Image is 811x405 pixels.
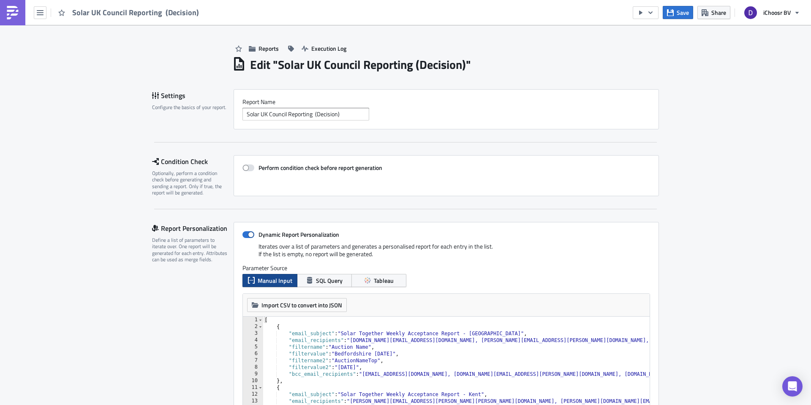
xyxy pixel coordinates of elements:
[243,323,263,330] div: 2
[243,384,263,391] div: 11
[243,317,263,323] div: 1
[739,3,805,22] button: iChoosr BV
[243,391,263,398] div: 12
[663,6,693,19] button: Save
[259,230,339,239] strong: Dynamic Report Personalization
[697,6,730,19] button: Share
[243,364,263,371] div: 8
[152,222,234,235] div: Report Personalization
[152,155,234,168] div: Condition Check
[677,8,689,17] span: Save
[311,44,346,53] span: Execution Log
[247,298,347,312] button: Import CSV to convert into JSON
[243,378,263,384] div: 10
[242,243,650,264] div: Iterates over a list of parameters and generates a personalised report for each entry in the list...
[152,104,228,110] div: Configure the basics of your report.
[152,237,228,263] div: Define a list of parameters to iterate over. One report will be generated for each entry. Attribu...
[152,170,228,196] div: Optionally, perform a condition check before generating and sending a report. Only if true, the r...
[258,276,292,285] span: Manual Input
[72,8,200,17] span: Solar UK Council Reporting (Decision)
[743,5,758,20] img: Avatar
[245,42,283,55] button: Reports
[243,371,263,378] div: 9
[243,357,263,364] div: 7
[259,44,279,53] span: Reports
[259,163,382,172] strong: Perform condition check before report generation
[243,337,263,344] div: 4
[243,398,263,405] div: 13
[152,89,234,102] div: Settings
[297,42,351,55] button: Execution Log
[261,301,342,309] span: Import CSV to convert into JSON
[711,8,726,17] span: Share
[250,57,471,72] h1: Edit " Solar UK Council Reporting (Decision) "
[242,264,650,272] label: Parameter Source
[242,274,297,287] button: Manual Input
[243,350,263,357] div: 6
[297,274,352,287] button: SQL Query
[243,344,263,350] div: 5
[6,6,19,19] img: PushMetrics
[782,376,803,397] div: Open Intercom Messenger
[316,276,343,285] span: SQL Query
[242,98,650,106] label: Report Nam﻿e
[763,8,791,17] span: iChoosr BV
[243,330,263,337] div: 3
[351,274,406,287] button: Tableau
[374,276,394,285] span: Tableau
